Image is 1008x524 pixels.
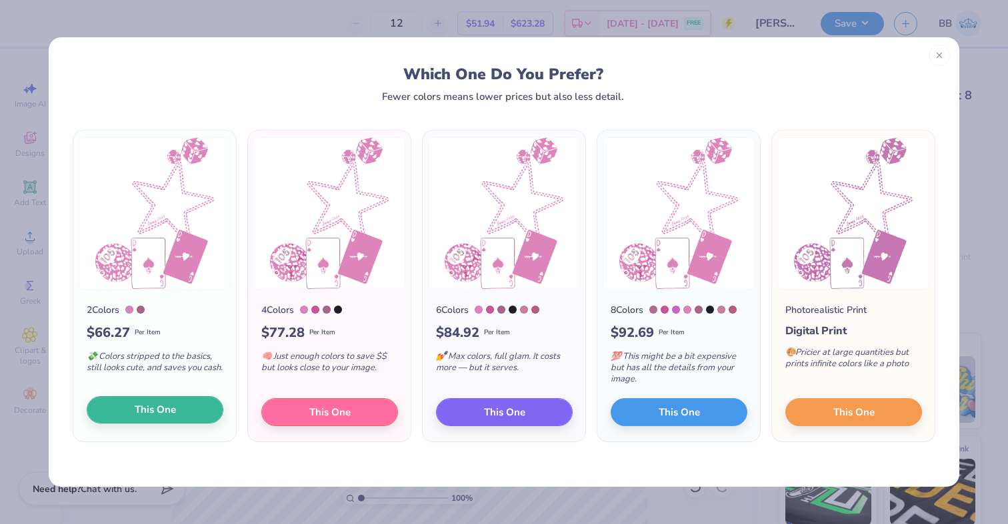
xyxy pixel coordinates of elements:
div: 673 C [125,306,133,314]
div: 688 C [497,306,505,314]
div: 688 C [695,306,703,314]
img: 8 color option [603,137,755,290]
div: Just enough colors to save $$ but looks close to your image. [261,343,398,387]
div: 8 Colors [611,303,643,317]
div: 7432 C [531,306,539,314]
span: This One [659,404,700,419]
div: 252 C [672,306,680,314]
span: This One [309,404,351,419]
div: 2 Colors [87,303,119,317]
span: This One [135,402,176,417]
div: 674 C [311,306,319,314]
div: 688 C [323,306,331,314]
button: This One [261,398,398,426]
div: Which One Do You Prefer? [85,65,922,83]
span: Per Item [309,328,335,338]
span: Per Item [659,328,685,338]
div: This might be a bit expensive but has all the details from your image. [611,343,747,398]
div: 6 Colors [436,303,469,317]
div: Pricier at large quantities but prints infinite colors like a photo [785,339,922,383]
div: 7432 C [729,306,737,314]
div: 673 C [683,306,691,314]
img: Photorealistic preview [777,137,929,290]
span: 💅 [436,350,447,362]
button: This One [436,398,573,426]
span: This One [833,404,875,419]
div: 688 C [137,306,145,314]
span: This One [484,404,525,419]
span: $ 84.92 [436,323,479,343]
span: $ 92.69 [611,323,654,343]
div: Fewer colors means lower prices but also less detail. [382,91,624,102]
div: 7431 C [520,306,528,314]
span: $ 66.27 [87,323,130,343]
div: 674 C [486,306,494,314]
span: 🎨 [785,346,796,358]
span: 💯 [611,350,621,362]
img: 2 color option [79,137,231,290]
span: $ 77.28 [261,323,305,343]
div: 532 C [706,306,714,314]
img: 6 color option [428,137,580,290]
span: Per Item [135,328,161,338]
div: 532 C [509,306,517,314]
button: This One [87,396,223,424]
div: 681 C [649,306,657,314]
div: 4 Colors [261,303,294,317]
span: 🧠 [261,350,272,362]
div: Photorealistic Print [785,303,867,317]
div: 7431 C [717,306,725,314]
div: 532 C [334,306,342,314]
div: 673 C [300,306,308,314]
div: Digital Print [785,323,922,339]
div: Colors stripped to the basics, still looks cute, and saves you cash. [87,343,223,387]
div: 674 C [661,306,669,314]
span: 💸 [87,350,97,362]
img: 4 color option [253,137,405,290]
span: Per Item [484,328,510,338]
div: Max colors, full glam. It costs more — but it serves. [436,343,573,387]
button: This One [611,398,747,426]
div: 673 C [475,306,483,314]
button: This One [785,398,922,426]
